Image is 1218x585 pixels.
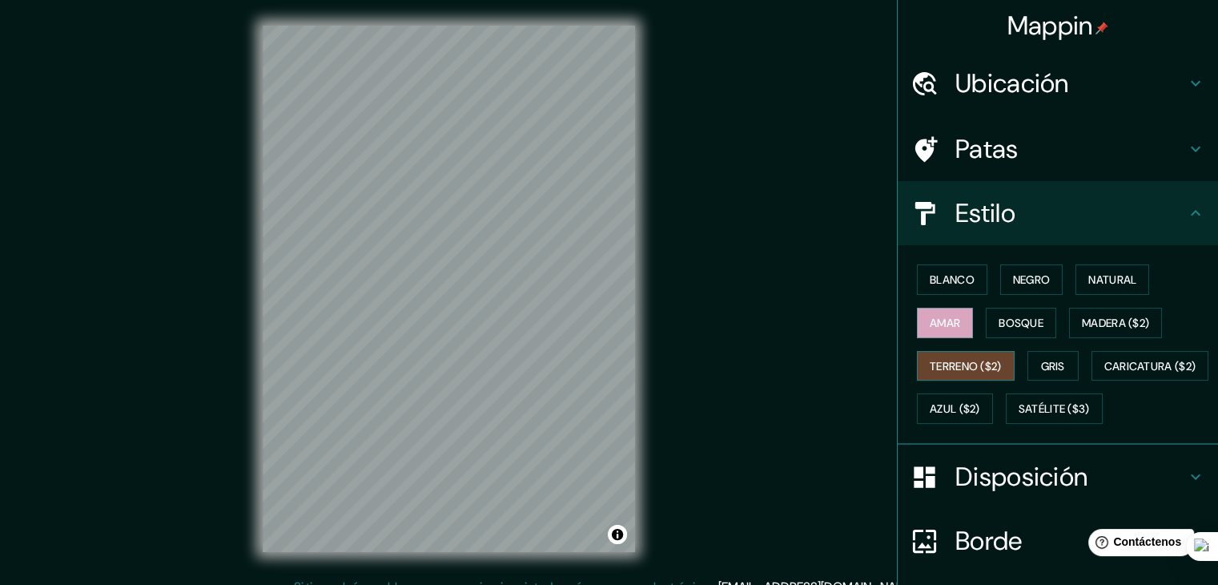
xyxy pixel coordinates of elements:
font: Natural [1088,272,1136,287]
font: Patas [955,132,1019,166]
canvas: Mapa [263,26,635,552]
font: Satélite ($3) [1019,402,1090,417]
button: Blanco [917,264,987,295]
font: Blanco [930,272,975,287]
font: Negro [1013,272,1051,287]
div: Borde [898,509,1218,573]
img: pin-icon.png [1095,22,1108,34]
button: Caricatura ($2) [1091,351,1209,381]
font: Borde [955,524,1023,558]
div: Estilo [898,181,1218,245]
button: Terreno ($2) [917,351,1015,381]
div: Patas [898,117,1218,181]
font: Mappin [1007,9,1093,42]
button: Natural [1075,264,1149,295]
iframe: Lanzador de widgets de ayuda [1075,522,1200,567]
button: Madera ($2) [1069,308,1162,338]
font: Amar [930,316,960,330]
font: Caricatura ($2) [1104,359,1196,373]
button: Bosque [986,308,1056,338]
button: Activar o desactivar atribución [608,525,627,544]
font: Gris [1041,359,1065,373]
button: Gris [1027,351,1079,381]
font: Disposición [955,460,1087,494]
div: Disposición [898,445,1218,509]
font: Estilo [955,196,1015,230]
button: Negro [1000,264,1063,295]
font: Azul ($2) [930,402,980,417]
button: Satélite ($3) [1006,393,1103,424]
font: Ubicación [955,67,1069,100]
div: Ubicación [898,51,1218,115]
font: Madera ($2) [1082,316,1149,330]
font: Bosque [999,316,1043,330]
button: Amar [917,308,973,338]
font: Terreno ($2) [930,359,1002,373]
button: Azul ($2) [917,393,993,424]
